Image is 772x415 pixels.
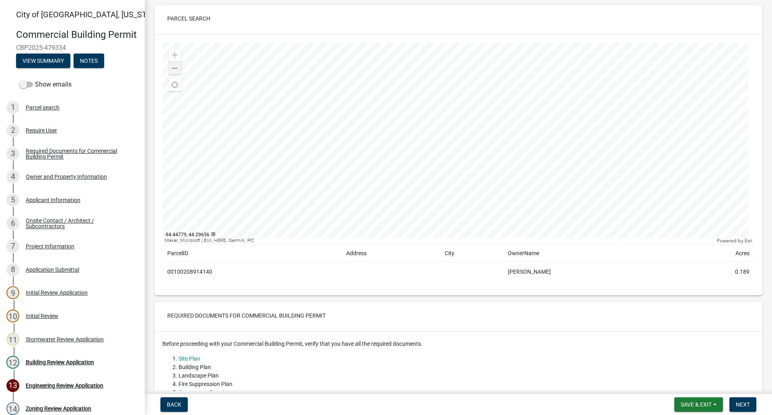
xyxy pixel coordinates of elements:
div: 1 [6,101,19,114]
div: Initial Review Application [26,290,88,295]
div: 14 [6,402,19,415]
div: 7 [6,240,19,253]
button: Next [729,397,756,412]
button: Notes [74,54,104,68]
a: Site Plan [179,355,200,362]
div: 4 [6,170,19,183]
td: 00100208914140 [162,263,341,281]
div: Owner and Property Information [26,174,107,180]
div: 6 [6,217,19,230]
div: Applicant Information [26,197,80,203]
li: Building Plan [179,363,754,372]
div: Engineering Review Application [26,383,103,388]
div: Zoom out [168,62,181,74]
label: Show emails [19,80,72,89]
button: Save & Exit [674,397,723,412]
button: Back [160,397,188,412]
a: Stormwater Permit [179,389,226,396]
div: 5 [6,194,19,206]
div: 10 [6,310,19,322]
td: 0.189 [675,263,754,281]
div: Onsite Contact / Architect / Subcontractors [26,218,132,229]
div: Application Submittal [26,267,79,273]
div: 12 [6,356,19,369]
div: Powered by [715,237,754,244]
h4: Commercial Building Permit [16,29,138,41]
td: ParcelID [162,244,341,263]
span: Save & Exit [681,401,712,408]
p: Before proceeding with your Commercial Building Permit, verify that you have all the required doc... [162,340,754,348]
button: Required Documents for Commercial Building Permit [161,308,332,323]
div: 13 [6,379,19,392]
div: Zoom in [168,49,181,62]
div: Require User [26,128,57,133]
td: [PERSON_NAME] [503,263,675,281]
button: Parcel search [161,11,217,26]
div: Parcel search [26,105,60,110]
div: 8 [6,263,19,276]
li: Fire Suppression Plan [179,380,754,388]
div: 9 [6,286,19,299]
span: CBP2025-479334 [16,44,129,52]
div: Zoning Review Application [26,406,91,411]
wm-modal-confirm: Notes [74,58,104,64]
span: Back [167,401,181,408]
span: City of [GEOGRAPHIC_DATA], [US_STATE] [16,10,162,19]
div: Initial Review [26,313,58,319]
wm-modal-confirm: Summary [16,58,70,64]
div: Project Information [26,244,74,249]
a: Esri [745,238,752,244]
div: Stormwater Review Application [26,337,104,342]
div: Building Review Application [26,359,94,365]
div: 3 [6,147,19,160]
li: Landscape Plan [179,372,754,380]
div: 2 [6,124,19,137]
div: Required Documents for Commercial Building Permit [26,148,132,159]
div: Find my location [168,78,181,91]
td: OwnerName [503,244,675,263]
button: View Summary [16,54,70,68]
td: Address [341,244,440,263]
td: Acres [675,244,754,263]
div: 11 [6,333,19,346]
div: Maxar, Microsoft | Esri, HERE, Garmin, iPC [162,237,715,244]
span: Next [736,401,750,408]
td: City [440,244,503,263]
